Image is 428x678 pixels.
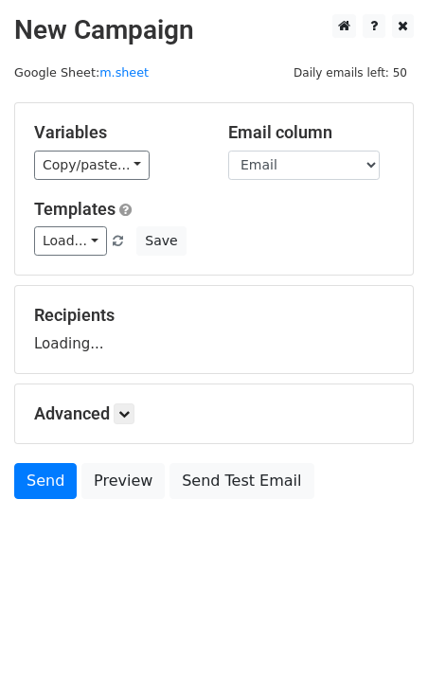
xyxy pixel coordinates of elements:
[34,305,394,354] div: Loading...
[14,463,77,499] a: Send
[34,199,116,219] a: Templates
[34,122,200,143] h5: Variables
[228,122,394,143] h5: Email column
[287,62,414,83] span: Daily emails left: 50
[34,226,107,256] a: Load...
[34,151,150,180] a: Copy/paste...
[14,65,149,80] small: Google Sheet:
[99,65,149,80] a: m.sheet
[34,305,394,326] h5: Recipients
[81,463,165,499] a: Preview
[136,226,186,256] button: Save
[14,14,414,46] h2: New Campaign
[287,65,414,80] a: Daily emails left: 50
[169,463,313,499] a: Send Test Email
[34,403,394,424] h5: Advanced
